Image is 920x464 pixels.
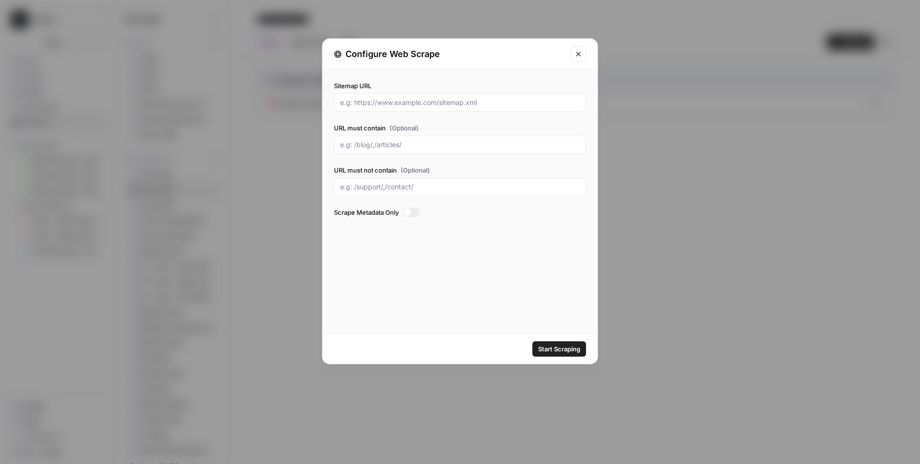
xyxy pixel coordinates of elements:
label: Scrape Metadata Only [334,208,586,217]
div: Configure Web Scrape [334,47,565,61]
label: Sitemap URL [334,81,586,91]
label: URL must not contain [334,165,586,175]
input: e.g: /blog/,/articles/ [340,140,580,150]
span: (Optional) [401,165,430,175]
span: Start Scraping [538,344,580,354]
button: Start Scraping [532,341,586,357]
input: e.g: https://www.example.com/sitemap.xml [340,98,580,107]
input: e.g: /support/,/contact/ [340,182,580,192]
span: (Optional) [390,123,419,133]
label: URL must contain [334,123,586,133]
button: Close modal [571,46,586,62]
